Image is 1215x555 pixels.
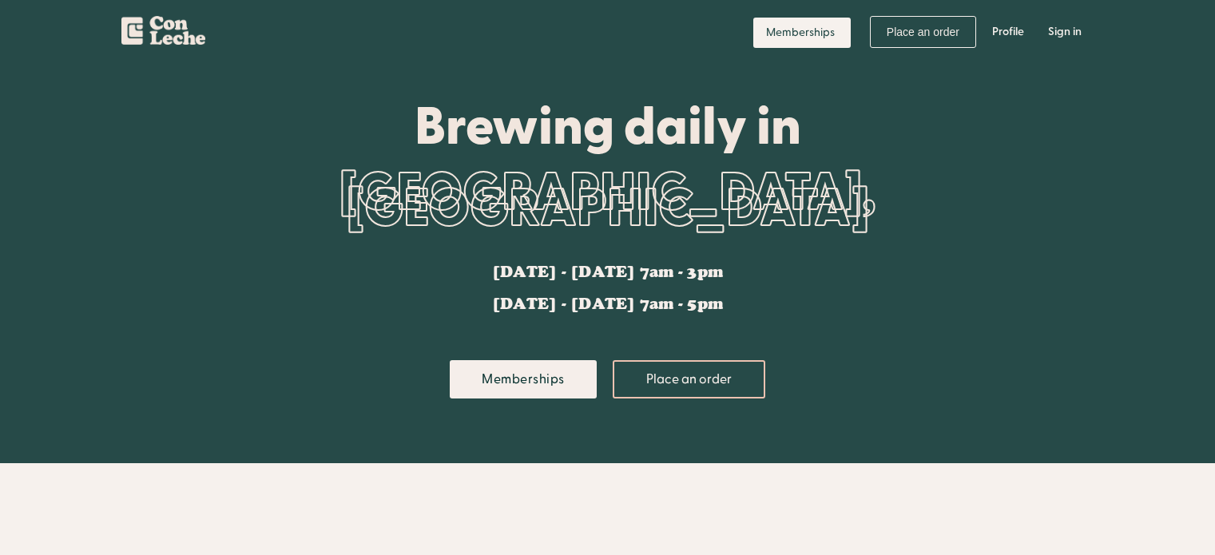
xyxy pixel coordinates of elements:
a: Sign in [1036,8,1094,56]
a: home [121,8,205,51]
a: Memberships [753,18,851,48]
div: [DATE] - [DATE] 7am - 3pm [DATE] - [DATE] 7am - 5pm [492,264,723,312]
a: Place an order [613,360,765,398]
div: [GEOGRAPHIC_DATA], [GEOGRAPHIC_DATA] [232,153,983,249]
div: Brewing daily in [232,97,983,153]
a: Profile [980,8,1036,56]
a: Memberships [450,360,597,398]
a: Place an order [870,16,976,48]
